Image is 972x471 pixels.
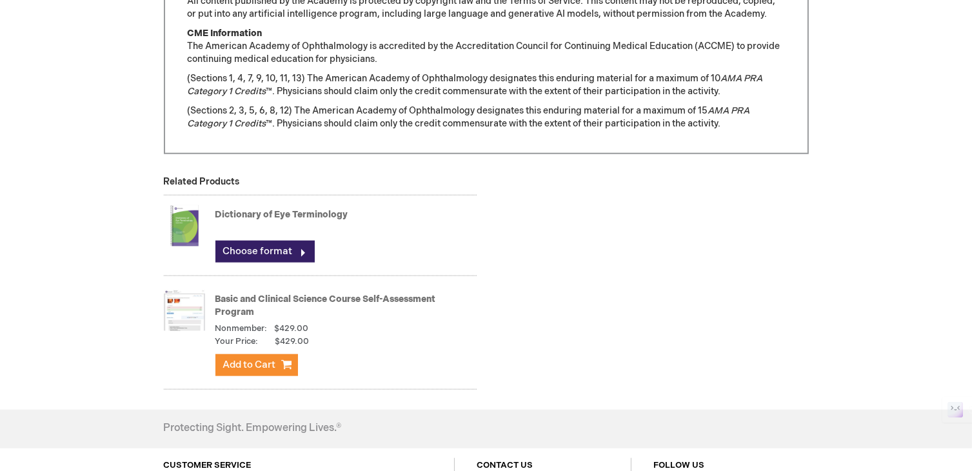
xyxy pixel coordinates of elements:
span: Add to Cart [223,359,276,371]
a: Choose format [215,241,315,263]
p: (Sections 2, 3, 5, 6, 8, 12) The American Academy of Ophthalmology designates this enduring mater... [188,105,785,130]
strong: Nonmember: [215,323,268,335]
span: $429.00 [275,323,309,334]
p: The American Academy of Ophthalmology is accredited by the Accreditation Council for Continuing M... [188,27,785,66]
img: Dictionary of Eye Terminology [164,200,205,252]
h4: Protecting Sight. Empowering Lives.® [164,423,342,434]
button: Add to Cart [215,354,298,376]
strong: Your Price: [215,336,259,348]
strong: CME Information [188,28,263,39]
a: CONTACT US [477,460,533,470]
a: CUSTOMER SERVICE [164,460,252,470]
strong: Related Products [164,176,240,187]
a: Dictionary of Eye Terminology [215,209,348,220]
p: (Sections 1, 4, 7, 9, 10, 11, 13) The American Academy of Ophthalmology designates this enduring ... [188,72,785,98]
a: Basic and Clinical Science Course Self-Assessment Program [215,294,436,317]
span: $429.00 [261,336,310,348]
a: FOLLOW US [654,460,705,470]
img: Basic and Clinical Science Course Self-Assessment Program [164,285,205,336]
